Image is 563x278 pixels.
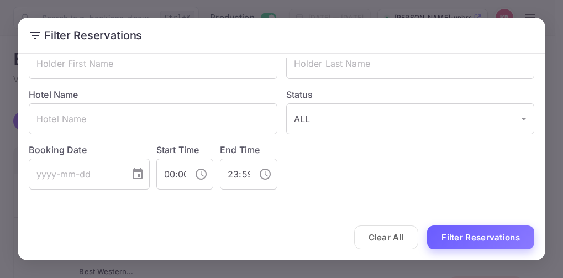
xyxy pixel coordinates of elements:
button: Choose date [127,163,149,185]
button: Choose time, selected time is 12:00 AM [190,163,212,185]
label: Booking Date [29,143,150,156]
button: Filter Reservations [427,225,534,249]
label: Status [286,88,535,101]
label: End Time [220,144,260,155]
input: hh:mm [220,159,249,190]
input: Holder First Name [29,48,277,79]
input: hh:mm [156,159,186,190]
button: Clear All [354,225,419,249]
label: Start Time [156,144,199,155]
input: Holder Last Name [286,48,535,79]
input: Hotel Name [29,103,277,134]
button: Choose time, selected time is 11:59 PM [254,163,276,185]
h2: Filter Reservations [18,18,545,53]
label: Hotel Name [29,89,78,100]
div: ALL [286,103,535,134]
input: yyyy-mm-dd [29,159,122,190]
